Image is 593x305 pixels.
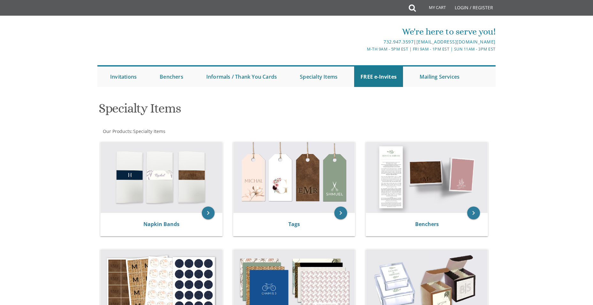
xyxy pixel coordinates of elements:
[97,128,297,135] div: :
[133,128,165,134] a: Specialty Items
[153,66,190,87] a: Benchers
[202,207,215,219] a: keyboard_arrow_right
[101,142,222,213] img: Napkin Bands
[200,66,283,87] a: Informals / Thank You Cards
[231,25,496,38] div: We're here to serve you!
[416,39,496,45] a: [EMAIL_ADDRESS][DOMAIN_NAME]
[467,207,480,219] a: keyboard_arrow_right
[233,142,355,213] img: Tags
[231,46,496,52] div: M-Th 9am - 5pm EST | Fri 9am - 1pm EST | Sun 11am - 3pm EST
[288,221,300,228] a: Tags
[104,66,143,87] a: Invitations
[415,221,439,228] a: Benchers
[413,66,466,87] a: Mailing Services
[293,66,344,87] a: Specialty Items
[102,128,131,134] a: Our Products
[354,66,403,87] a: FREE e-Invites
[334,207,347,219] a: keyboard_arrow_right
[366,142,488,213] img: Benchers
[143,221,179,228] a: Napkin Bands
[99,101,359,120] h1: Specialty Items
[415,1,450,17] a: My Cart
[231,38,496,46] div: |
[384,39,414,45] a: 732.947.3597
